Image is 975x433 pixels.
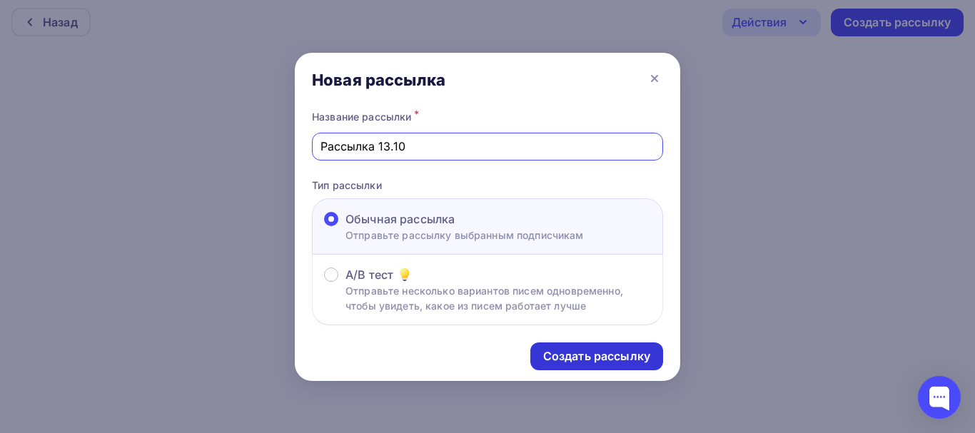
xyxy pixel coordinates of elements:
p: Тип рассылки [312,178,663,193]
span: A/B тест [345,266,393,283]
p: Отправьте несколько вариантов писем одновременно, чтобы увидеть, какое из писем работает лучше [345,283,651,313]
div: Новая рассылка [312,70,445,90]
input: Придумайте название рассылки [320,138,655,155]
div: Создать рассылку [543,348,650,365]
p: Отправьте рассылку выбранным подписчикам [345,228,584,243]
div: Название рассылки [312,107,663,127]
span: Обычная рассылка [345,210,455,228]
